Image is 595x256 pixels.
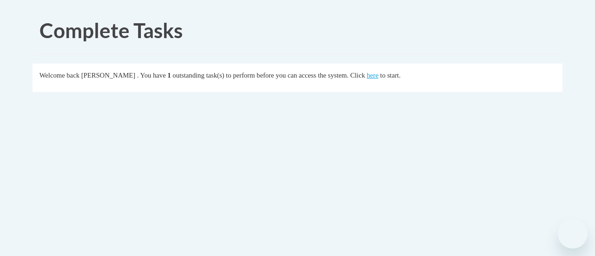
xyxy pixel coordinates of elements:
[380,72,401,79] span: to start.
[40,72,79,79] span: Welcome back
[558,219,588,249] iframe: Button to launch messaging window
[137,72,166,79] span: . You have
[167,72,171,79] span: 1
[367,72,378,79] a: here
[81,72,135,79] span: [PERSON_NAME]
[40,18,183,42] span: Complete Tasks
[172,72,365,79] span: outstanding task(s) to perform before you can access the system. Click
